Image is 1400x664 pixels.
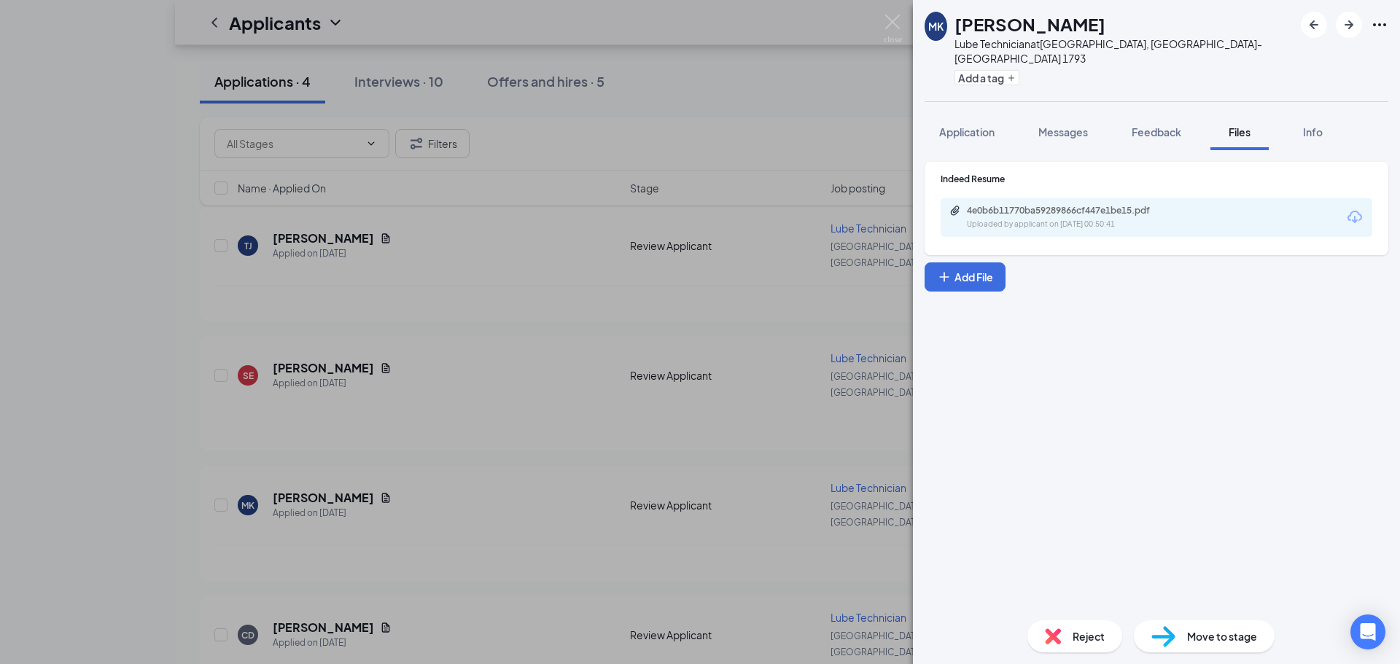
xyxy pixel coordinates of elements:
a: Paperclip4e0b6b11770ba59289866cf447e1be15.pdfUploaded by applicant on [DATE] 00:50:41 [949,205,1186,230]
button: ArrowRight [1336,12,1362,38]
svg: Ellipses [1371,16,1388,34]
button: Add FilePlus [925,262,1006,292]
svg: ArrowLeftNew [1305,16,1323,34]
svg: Plus [937,270,952,284]
span: Move to stage [1187,628,1257,644]
svg: Download [1346,208,1364,226]
h1: [PERSON_NAME] [954,12,1105,36]
svg: ArrowRight [1340,16,1358,34]
div: Lube Technician at [GEOGRAPHIC_DATA], [GEOGRAPHIC_DATA]-[GEOGRAPHIC_DATA] 1793 [954,36,1294,66]
div: Uploaded by applicant on [DATE] 00:50:41 [967,219,1186,230]
button: ArrowLeftNew [1301,12,1327,38]
span: Feedback [1132,125,1181,138]
div: 4e0b6b11770ba59289866cf447e1be15.pdf [967,205,1171,216]
svg: Paperclip [949,205,961,216]
div: Open Intercom Messenger [1350,614,1385,649]
div: MK [928,19,944,34]
button: PlusAdd a tag [954,70,1019,85]
span: Application [939,125,995,138]
svg: Plus [1007,74,1016,82]
span: Messages [1038,125,1088,138]
span: Info [1303,125,1323,138]
span: Reject [1073,628,1105,644]
span: Files [1229,125,1251,138]
div: Indeed Resume [941,173,1372,185]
